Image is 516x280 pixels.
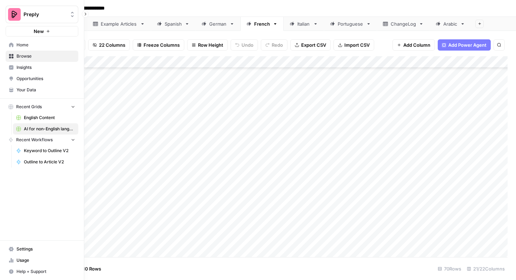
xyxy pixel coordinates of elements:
[443,20,457,27] div: Arabic
[290,39,331,51] button: Export CSV
[24,159,75,165] span: Outline to Article V2
[24,11,66,18] span: Preply
[88,39,130,51] button: 22 Columns
[16,257,75,263] span: Usage
[6,255,78,266] a: Usage
[151,17,196,31] a: Spanish
[6,243,78,255] a: Settings
[301,41,326,48] span: Export CSV
[377,17,430,31] a: ChangeLog
[198,41,223,48] span: Row Height
[391,20,416,27] div: ChangeLog
[6,26,78,37] button: New
[187,39,228,51] button: Row Height
[6,6,78,23] button: Workspace: Preply
[6,73,78,84] a: Opportunities
[16,64,75,71] span: Insights
[261,39,287,51] button: Redo
[324,17,377,31] a: Portuguese
[240,17,284,31] a: French
[165,20,182,27] div: Spanish
[34,28,44,35] span: New
[16,76,75,82] span: Opportunities
[16,137,53,143] span: Recent Workflows
[13,112,78,123] a: English Content
[403,41,430,48] span: Add Column
[297,20,310,27] div: Italian
[196,17,240,31] a: German
[242,41,253,48] span: Undo
[13,145,78,156] a: Keyword to Outline V2
[16,246,75,252] span: Settings
[8,8,21,21] img: Preply Logo
[430,17,471,31] a: Arabic
[344,41,370,48] span: Import CSV
[284,17,324,31] a: Italian
[333,39,374,51] button: Import CSV
[6,102,78,112] button: Recent Grids
[435,263,464,274] div: 70 Rows
[338,20,363,27] div: Portuguese
[73,265,101,272] span: Add 10 Rows
[438,39,491,51] button: Add Power Agent
[392,39,435,51] button: Add Column
[231,39,258,51] button: Undo
[13,156,78,168] a: Outline to Article V2
[6,266,78,277] button: Help + Support
[6,39,78,51] a: Home
[16,42,75,48] span: Home
[6,135,78,145] button: Recent Workflows
[16,87,75,93] span: Your Data
[16,268,75,275] span: Help + Support
[6,51,78,62] a: Browse
[464,263,508,274] div: 21/22 Columns
[13,123,78,135] a: AI for non-English languages
[16,53,75,59] span: Browse
[209,20,227,27] div: German
[87,17,151,31] a: Example Articles
[254,20,270,27] div: French
[16,104,42,110] span: Recent Grids
[144,41,180,48] span: Freeze Columns
[133,39,184,51] button: Freeze Columns
[272,41,283,48] span: Redo
[448,41,487,48] span: Add Power Agent
[99,41,125,48] span: 22 Columns
[101,20,137,27] div: Example Articles
[6,62,78,73] a: Insights
[24,148,75,154] span: Keyword to Outline V2
[24,115,75,121] span: English Content
[24,126,75,132] span: AI for non-English languages
[6,84,78,96] a: Your Data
